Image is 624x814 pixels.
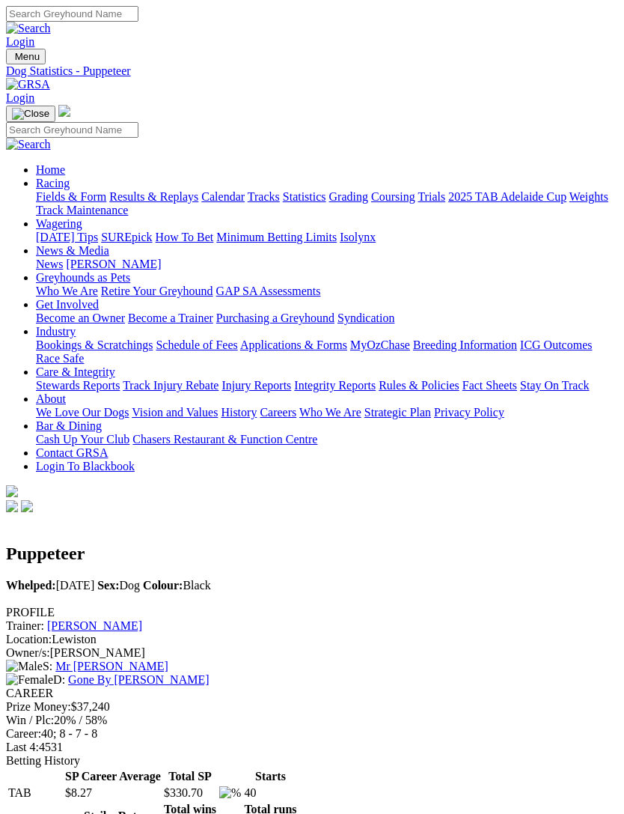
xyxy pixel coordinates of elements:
[6,660,52,672] span: S:
[36,406,618,419] div: About
[36,231,618,244] div: Wagering
[36,352,84,365] a: Race Safe
[6,660,43,673] img: Male
[6,106,55,122] button: Toggle navigation
[520,379,589,392] a: Stay On Track
[143,579,211,592] span: Black
[47,619,142,632] a: [PERSON_NAME]
[36,190,106,203] a: Fields & Form
[156,231,214,243] a: How To Bet
[6,700,71,713] span: Prize Money:
[340,231,376,243] a: Isolynx
[6,122,138,138] input: Search
[36,338,153,351] a: Bookings & Scratchings
[143,579,183,592] b: Colour:
[101,231,152,243] a: SUREpick
[36,298,99,311] a: Get Involved
[68,673,209,686] a: Gone By [PERSON_NAME]
[219,786,241,800] img: %
[6,673,65,686] span: D:
[36,365,115,378] a: Care & Integrity
[350,338,410,351] a: MyOzChase
[36,419,102,432] a: Bar & Dining
[36,433,618,446] div: Bar & Dining
[448,190,566,203] a: 2025 TAB Adelaide Cup
[240,338,347,351] a: Applications & Forms
[36,446,108,459] a: Contact GRSA
[6,544,618,564] h2: Puppeteer
[6,35,34,48] a: Login
[36,406,129,419] a: We Love Our Dogs
[21,500,33,512] img: twitter.svg
[66,258,161,270] a: [PERSON_NAME]
[58,105,70,117] img: logo-grsa-white.png
[36,244,109,257] a: News & Media
[36,231,98,243] a: [DATE] Tips
[337,312,394,324] a: Syndication
[434,406,504,419] a: Privacy Policy
[15,51,40,62] span: Menu
[6,714,618,727] div: 20% / 58%
[364,406,431,419] a: Strategic Plan
[379,379,459,392] a: Rules & Policies
[97,579,140,592] span: Dog
[329,190,368,203] a: Grading
[6,49,46,64] button: Toggle navigation
[6,91,34,104] a: Login
[6,579,56,592] b: Whelped:
[299,406,361,419] a: Who We Are
[64,769,162,784] th: SP Career Average
[6,646,50,659] span: Owner/s:
[248,190,280,203] a: Tracks
[36,433,129,446] a: Cash Up Your Club
[413,338,517,351] a: Breeding Information
[6,579,94,592] span: [DATE]
[462,379,517,392] a: Fact Sheets
[36,460,135,473] a: Login To Blackbook
[221,406,257,419] a: History
[6,633,618,646] div: Lewiston
[36,190,618,217] div: Racing
[55,660,168,672] a: Mr [PERSON_NAME]
[36,217,82,230] a: Wagering
[6,64,618,78] a: Dog Statistics - Puppeteer
[6,714,54,726] span: Win / Plc:
[12,108,49,120] img: Close
[6,741,618,754] div: 4531
[156,338,237,351] a: Schedule of Fees
[6,727,618,741] div: 40; 8 - 7 - 8
[243,786,297,801] td: 40
[132,433,317,446] a: Chasers Restaurant & Function Centre
[6,700,618,714] div: $37,240
[6,727,41,740] span: Career:
[216,285,321,297] a: GAP SA Assessments
[569,190,608,203] a: Weights
[97,579,119,592] b: Sex:
[7,786,63,801] td: TAB
[36,338,618,365] div: Industry
[6,633,52,646] span: Location:
[36,285,618,298] div: Greyhounds as Pets
[36,325,76,338] a: Industry
[109,190,198,203] a: Results & Replays
[6,687,618,700] div: CAREER
[36,379,618,392] div: Care & Integrity
[6,138,51,151] img: Search
[36,312,125,324] a: Become an Owner
[6,606,618,619] div: PROFILE
[6,754,618,768] div: Betting History
[6,485,18,497] img: logo-grsa-white.png
[6,6,138,22] input: Search
[260,406,296,419] a: Careers
[36,258,63,270] a: News
[6,500,18,512] img: facebook.svg
[36,204,128,216] a: Track Maintenance
[294,379,376,392] a: Integrity Reports
[6,619,44,632] span: Trainer:
[36,392,66,405] a: About
[132,406,218,419] a: Vision and Values
[36,312,618,325] div: Get Involved
[36,271,130,284] a: Greyhounds as Pets
[417,190,445,203] a: Trials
